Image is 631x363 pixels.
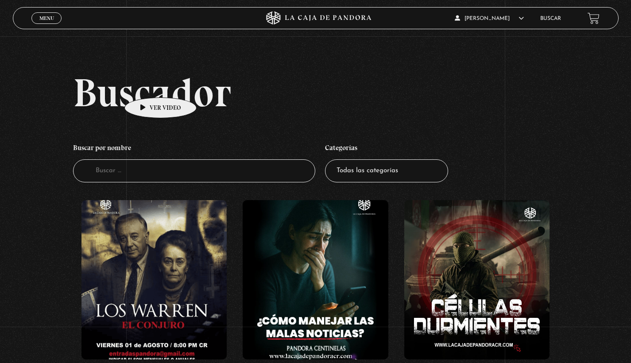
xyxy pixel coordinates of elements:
[540,16,561,21] a: Buscar
[36,23,57,29] span: Cerrar
[325,139,448,159] h4: Categorías
[455,16,524,21] span: [PERSON_NAME]
[73,139,315,159] h4: Buscar por nombre
[73,73,618,112] h2: Buscador
[39,15,54,21] span: Menu
[588,12,600,24] a: View your shopping cart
